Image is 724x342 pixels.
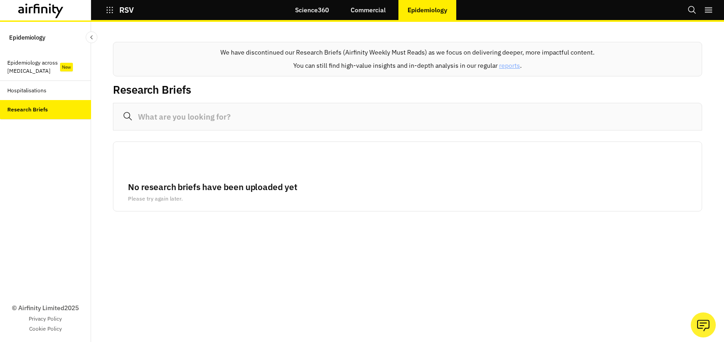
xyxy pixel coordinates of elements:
p: We have discontinued our Research Briefs (Airfinity Weekly Must Reads) as we focus on delivering ... [220,48,595,57]
div: Hospitalisations [7,86,46,95]
div: Epidemiology across [MEDICAL_DATA] [7,59,62,75]
div: Research Briefs [7,106,48,114]
p: Please try again later. [128,194,687,204]
button: Search [688,2,697,18]
a: Cookie Policy [29,325,62,333]
button: Close Sidebar [86,31,97,43]
button: Ask our analysts [691,312,716,337]
p: © Airfinity Limited 2025 [12,303,79,313]
p: Epidemiology [9,29,46,46]
h2: Research Briefs [113,83,191,96]
p: RSV [119,6,134,14]
button: RSV [106,2,134,18]
div: New [60,63,73,71]
a: reports [499,61,520,70]
input: What are you looking for? [113,103,702,131]
a: Privacy Policy [29,315,62,323]
p: Epidemiology [408,6,447,14]
h2: No research briefs have been uploaded yet [128,180,687,194]
p: You can still find high-value insights and in-depth analysis in our regular . [293,61,522,70]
